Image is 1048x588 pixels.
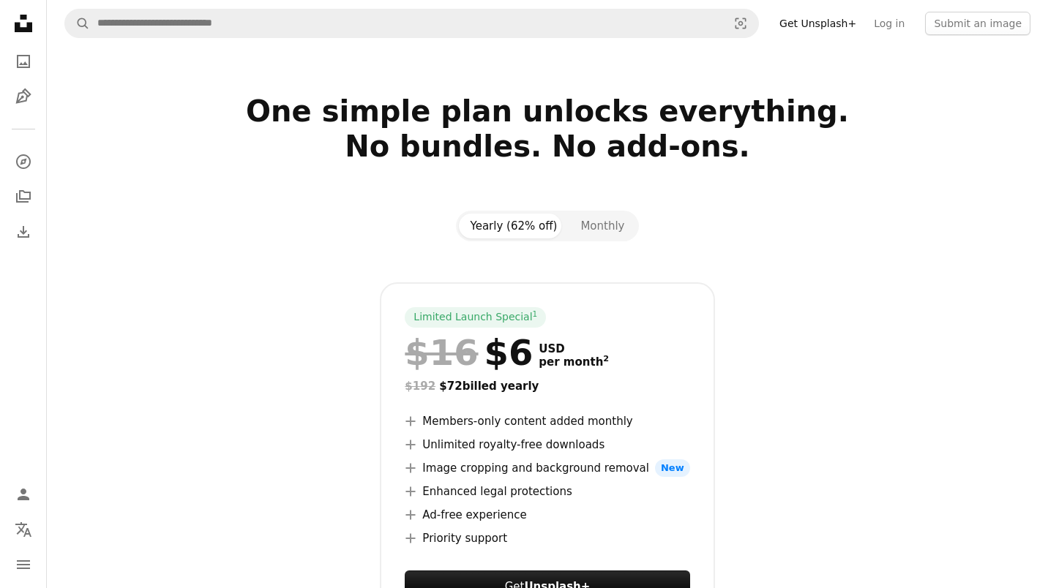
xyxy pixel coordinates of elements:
[530,310,541,325] a: 1
[405,333,533,372] div: $6
[405,506,689,524] li: Ad-free experience
[405,529,689,547] li: Priority support
[865,12,913,35] a: Log in
[9,182,38,211] a: Collections
[405,483,689,500] li: Enhanced legal protections
[405,377,689,395] div: $72 billed yearly
[73,94,1022,199] h2: One simple plan unlocks everything. No bundles. No add-ons.
[539,355,609,369] span: per month
[459,214,569,238] button: Yearly (62% off)
[405,380,435,393] span: $192
[405,307,546,328] div: Limited Launch Special
[603,354,609,363] sup: 2
[723,10,758,37] button: Visual search
[64,9,759,38] form: Find visuals sitewide
[925,12,1030,35] button: Submit an image
[9,82,38,111] a: Illustrations
[771,12,865,35] a: Get Unsplash+
[65,10,90,37] button: Search Unsplash
[9,9,38,41] a: Home — Unsplash
[9,480,38,509] a: Log in / Sign up
[405,436,689,453] li: Unlimited royalty-free downloads
[405,412,689,430] li: Members-only content added monthly
[533,309,538,318] sup: 1
[9,217,38,246] a: Download History
[655,459,690,477] span: New
[9,47,38,76] a: Photos
[405,333,478,372] span: $16
[600,355,612,369] a: 2
[569,214,636,238] button: Monthly
[9,515,38,544] button: Language
[539,342,609,355] span: USD
[9,147,38,176] a: Explore
[9,550,38,579] button: Menu
[405,459,689,477] li: Image cropping and background removal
